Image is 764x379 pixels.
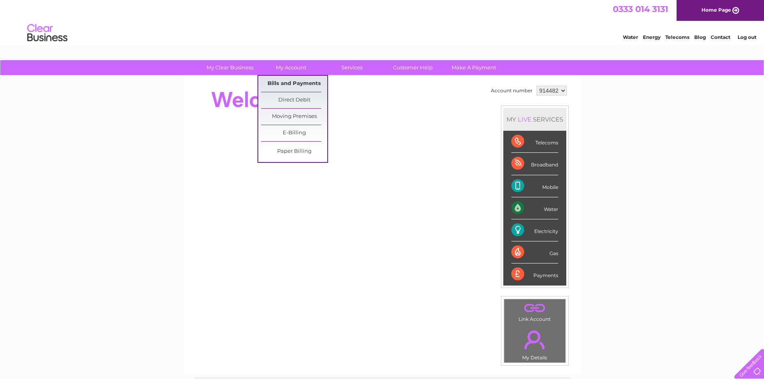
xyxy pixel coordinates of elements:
a: Log out [738,34,756,40]
a: Energy [643,34,661,40]
img: logo.png [27,21,68,45]
a: Direct Debit [261,92,327,108]
a: My Clear Business [197,60,263,75]
a: Bills and Payments [261,76,327,92]
a: Moving Premises [261,109,327,125]
div: Water [511,197,558,219]
div: Payments [511,263,558,285]
td: Account number [489,84,535,97]
a: Water [623,34,638,40]
a: . [506,326,563,354]
div: Electricity [511,219,558,241]
a: 0333 014 3131 [613,4,668,14]
td: Link Account [504,299,566,324]
a: My Account [258,60,324,75]
a: Customer Help [380,60,446,75]
a: Blog [694,34,706,40]
div: Telecoms [511,131,558,153]
div: Mobile [511,175,558,197]
a: E-Billing [261,125,327,141]
div: MY SERVICES [503,108,566,131]
td: My Details [504,324,566,363]
div: Gas [511,241,558,263]
a: Contact [711,34,730,40]
a: Telecoms [665,34,689,40]
a: Paper Billing [261,144,327,160]
div: Clear Business is a trading name of Verastar Limited (registered in [GEOGRAPHIC_DATA] No. 3667643... [193,4,572,39]
a: . [506,301,563,315]
div: LIVE [516,116,533,123]
a: Services [319,60,385,75]
a: Make A Payment [441,60,507,75]
div: Broadband [511,153,558,175]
